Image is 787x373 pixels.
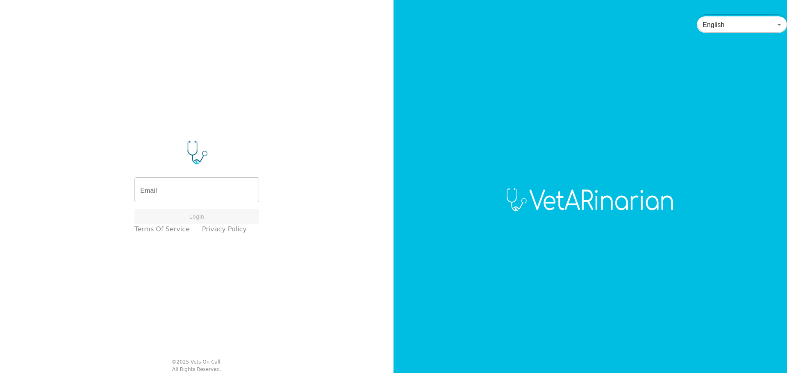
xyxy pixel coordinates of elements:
img: Logo [501,188,680,212]
div: All Rights Reserved. [172,366,221,373]
div: © 2025 Vets On Call. [172,358,222,366]
img: Logo [134,140,259,165]
a: Terms of Service [134,224,190,234]
a: Privacy Policy [202,224,247,234]
div: English [697,13,787,36]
